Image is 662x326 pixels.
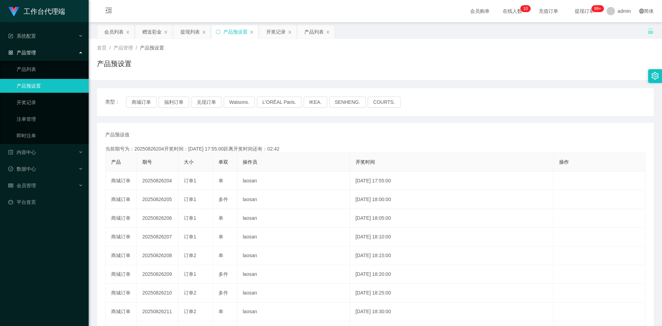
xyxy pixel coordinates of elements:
[106,246,137,265] td: 商城订单
[106,284,137,302] td: 商城订单
[218,215,223,221] span: 单
[8,7,19,17] img: logo.9652507e.png
[237,172,350,190] td: laosan
[499,9,526,13] span: 在线人数
[137,172,178,190] td: 20250826204
[356,159,375,165] span: 开奖时间
[106,190,137,209] td: 商城订单
[137,228,178,246] td: 20250826207
[142,25,162,38] div: 赠送彩金
[304,25,324,38] div: 产品列表
[218,234,223,239] span: 单
[184,309,196,314] span: 订单2
[184,290,196,296] span: 订单2
[137,246,178,265] td: 20250826208
[140,45,164,51] span: 产品预设置
[137,265,178,284] td: 20250826209
[114,45,133,51] span: 产品管理
[350,172,554,190] td: [DATE] 17:55:00
[224,97,255,108] button: Watsons.
[106,302,137,321] td: 商城订单
[109,45,111,51] span: /
[184,271,196,277] span: 订单1
[8,50,36,55] span: 产品管理
[137,284,178,302] td: 20250826210
[191,97,222,108] button: 兑现订单
[17,129,83,143] a: 即时注单
[329,97,366,108] button: SENHENG.
[535,9,562,13] span: 充值订单
[159,97,189,108] button: 福利订单
[202,30,206,34] i: 图标: close
[17,96,83,109] a: 开奖记录
[180,25,200,38] div: 提现列表
[216,29,221,34] i: 图标: sync
[17,112,83,126] a: 注单管理
[104,25,124,38] div: 会员列表
[142,159,152,165] span: 期号
[237,209,350,228] td: laosan
[526,5,528,12] p: 0
[136,45,137,51] span: /
[97,0,120,22] i: 图标: menu-fold
[8,183,13,188] i: 图标: table
[237,246,350,265] td: laosan
[184,234,196,239] span: 订单1
[184,178,196,183] span: 订单1
[8,150,13,155] i: 图标: profile
[106,228,137,246] td: 商城订单
[559,159,569,165] span: 操作
[237,302,350,321] td: laosan
[97,58,132,69] h1: 产品预设置
[257,97,302,108] button: L'ORÉAL Paris.
[105,145,645,153] div: 当前期号为：20250826204开奖时间：[DATE] 17:55:00距离开奖时间还有：02:42
[266,25,286,38] div: 开奖记录
[350,246,554,265] td: [DATE] 18:15:00
[105,97,126,108] span: 类型：
[8,33,36,39] span: 系统配置
[8,150,36,155] span: 内容中心
[237,265,350,284] td: laosan
[350,190,554,209] td: [DATE] 18:00:00
[184,253,196,258] span: 订单2
[350,302,554,321] td: [DATE] 18:30:00
[17,62,83,76] a: 产品列表
[137,190,178,209] td: 20250826205
[137,302,178,321] td: 20250826211
[164,30,168,34] i: 图标: close
[237,228,350,246] td: laosan
[326,30,330,34] i: 图标: close
[223,25,248,38] div: 产品预设置
[350,228,554,246] td: [DATE] 18:10:00
[97,45,107,51] span: 首页
[106,265,137,284] td: 商城订单
[126,97,156,108] button: 商城订单
[523,5,526,12] p: 1
[218,309,223,314] span: 单
[184,197,196,202] span: 订单1
[8,195,83,209] a: 图标: dashboard平台首页
[218,159,228,165] span: 单双
[8,183,36,188] span: 会员管理
[250,30,254,34] i: 图标: close
[237,284,350,302] td: laosan
[218,290,228,296] span: 多件
[126,30,130,34] i: 图标: close
[591,5,604,12] sup: 976
[350,265,554,284] td: [DATE] 18:20:00
[8,50,13,55] i: 图标: appstore-o
[17,79,83,93] a: 产品预设置
[350,284,554,302] td: [DATE] 18:25:00
[218,271,228,277] span: 多件
[368,97,401,108] button: COURTS.
[8,34,13,38] i: 图标: form
[304,97,327,108] button: IKEA.
[520,5,530,12] sup: 10
[8,166,36,172] span: 数据中心
[243,159,257,165] span: 操作员
[106,172,137,190] td: 商城订单
[237,190,350,209] td: laosan
[184,159,194,165] span: 大小
[184,215,196,221] span: 订单1
[218,178,223,183] span: 单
